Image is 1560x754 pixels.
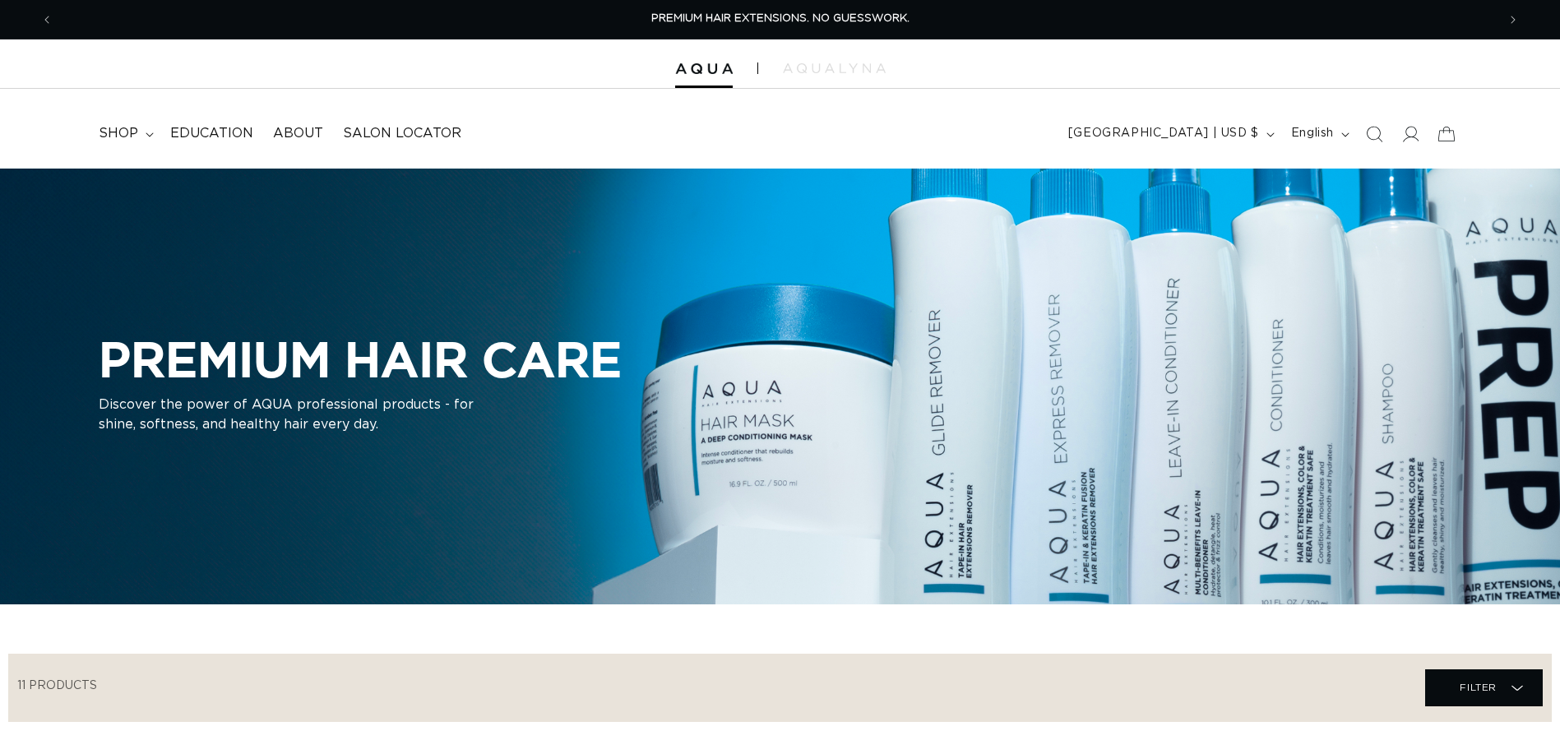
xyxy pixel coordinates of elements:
[273,125,323,142] span: About
[1356,116,1392,152] summary: Search
[651,13,910,24] span: PREMIUM HAIR EXTENSIONS. NO GUESSWORK.
[17,680,97,692] span: 11 products
[1058,118,1281,150] button: [GEOGRAPHIC_DATA] | USD $
[263,115,333,152] a: About
[1291,125,1334,142] span: English
[1068,125,1259,142] span: [GEOGRAPHIC_DATA] | USD $
[343,125,461,142] span: Salon Locator
[99,395,510,434] p: Discover the power of AQUA professional products - for shine, softness, and healthy hair every day.
[99,331,622,388] h2: PREMIUM HAIR CARE
[1281,118,1356,150] button: English
[89,115,160,152] summary: shop
[170,125,253,142] span: Education
[333,115,471,152] a: Salon Locator
[1425,669,1543,706] summary: Filter
[160,115,263,152] a: Education
[1495,4,1531,35] button: Next announcement
[29,4,65,35] button: Previous announcement
[783,63,886,73] img: aqualyna.com
[99,125,138,142] span: shop
[675,63,733,75] img: Aqua Hair Extensions
[1460,672,1497,703] span: Filter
